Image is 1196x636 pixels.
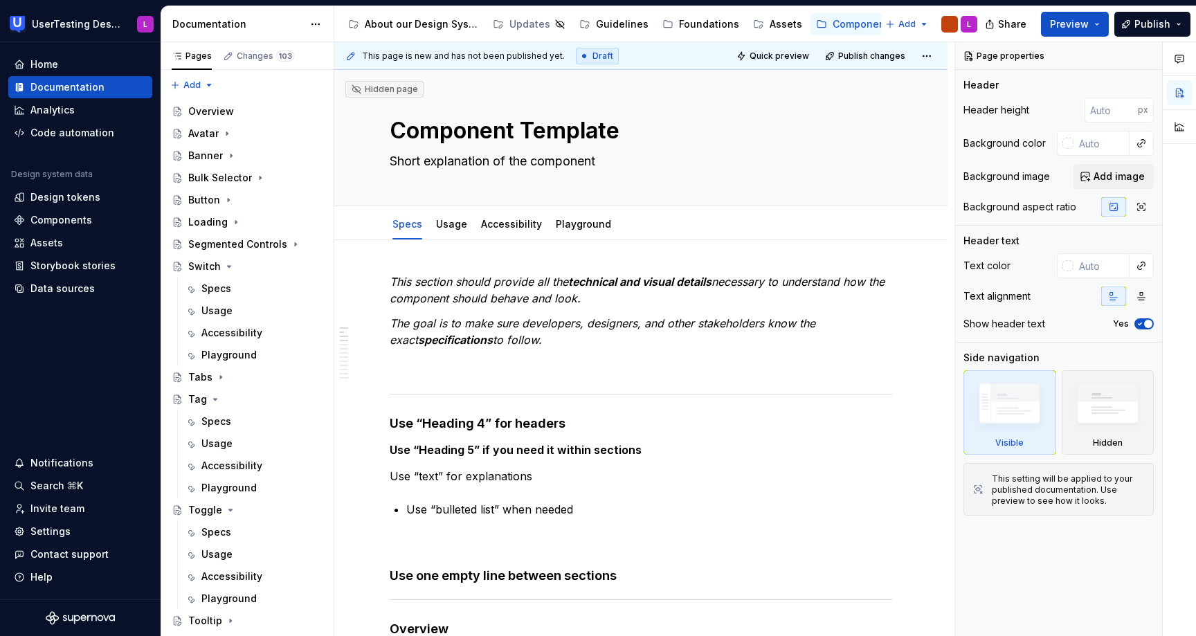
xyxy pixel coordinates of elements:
[46,611,115,625] svg: Supernova Logo
[30,502,84,516] div: Invite team
[30,456,93,470] div: Notifications
[8,76,152,98] a: Documentation
[390,316,819,347] em: The goal is to make sure developers, designers, and other stakeholders know the exact
[750,51,809,62] span: Quick preview
[390,275,568,289] em: This section should provide all the
[201,326,262,340] div: Accessibility
[10,16,26,33] img: 41adf70f-fc1c-4662-8e2d-d2ab9c673b1b.png
[8,209,152,231] a: Components
[343,10,878,38] div: Page tree
[179,300,328,322] a: Usage
[179,278,328,300] a: Specs
[343,13,484,35] a: About our Design System
[188,370,212,384] div: Tabs
[30,126,114,140] div: Code automation
[963,317,1045,331] div: Show header text
[179,477,328,499] a: Playground
[390,468,892,484] p: Use “text” for explanations
[1113,318,1129,329] label: Yes
[172,17,303,31] div: Documentation
[201,592,257,606] div: Playground
[998,17,1026,31] span: Share
[574,13,654,35] a: Guidelines
[963,136,1046,150] div: Background color
[392,218,422,230] a: Specs
[838,51,905,62] span: Publish changes
[1085,98,1138,122] input: Auto
[390,415,892,432] h4: Use “Heading 4” for headers
[8,475,152,497] button: Search ⌘K
[596,17,649,31] div: Guidelines
[418,333,493,347] em: specifications
[30,80,105,94] div: Documentation
[8,53,152,75] a: Home
[188,193,220,207] div: Button
[30,103,75,117] div: Analytics
[201,547,233,561] div: Usage
[881,15,933,34] button: Add
[963,200,1076,214] div: Background aspect ratio
[550,209,617,238] div: Playground
[188,215,228,229] div: Loading
[1062,370,1154,455] div: Hidden
[166,255,328,278] a: Switch
[1134,17,1170,31] span: Publish
[166,145,328,167] a: Banner
[183,80,201,91] span: Add
[30,236,63,250] div: Assets
[30,479,83,493] div: Search ⌘K
[390,443,892,457] h5: Use “Heading 5” if you need it within sections
[770,17,802,31] div: Assets
[201,459,262,473] div: Accessibility
[188,503,222,517] div: Toggle
[436,218,467,230] a: Usage
[30,525,71,538] div: Settings
[201,570,262,583] div: Accessibility
[487,13,571,35] a: Updates
[179,433,328,455] a: Usage
[387,209,428,238] div: Specs
[8,566,152,588] button: Help
[995,437,1024,448] div: Visible
[166,75,218,95] button: Add
[8,452,152,474] button: Notifications
[568,275,712,289] em: technical and visual details
[1041,12,1109,37] button: Preview
[179,344,328,366] a: Playground
[32,17,120,31] div: UserTesting Design System
[30,190,100,204] div: Design tokens
[475,209,547,238] div: Accessibility
[679,17,739,31] div: Foundations
[556,218,611,230] a: Playground
[30,547,109,561] div: Contact support
[898,19,916,30] span: Add
[179,455,328,477] a: Accessibility
[8,255,152,277] a: Storybook stories
[387,114,889,147] textarea: Component Template
[1073,131,1130,156] input: Auto
[1073,253,1130,278] input: Auto
[188,237,287,251] div: Segmented Controls
[8,520,152,543] a: Settings
[833,17,894,31] div: Components
[3,9,158,39] button: UserTesting Design SystemL
[276,51,294,62] span: 103
[362,51,565,62] span: This page is new and has not been published yet.
[963,351,1040,365] div: Side navigation
[8,498,152,520] a: Invite team
[179,588,328,610] a: Playground
[201,481,257,495] div: Playground
[732,46,815,66] button: Quick preview
[390,567,892,584] h4: Use one empty line between sections
[963,370,1056,455] div: Visible
[201,348,257,362] div: Playground
[509,17,550,31] div: Updates
[30,282,95,296] div: Data sources
[188,171,252,185] div: Bulk Selector
[179,410,328,433] a: Specs
[406,501,892,518] p: Use “bulleted list” when needed
[387,150,889,172] textarea: Short explanation of the component
[810,13,900,35] a: Components
[166,211,328,233] a: Loading
[179,521,328,543] a: Specs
